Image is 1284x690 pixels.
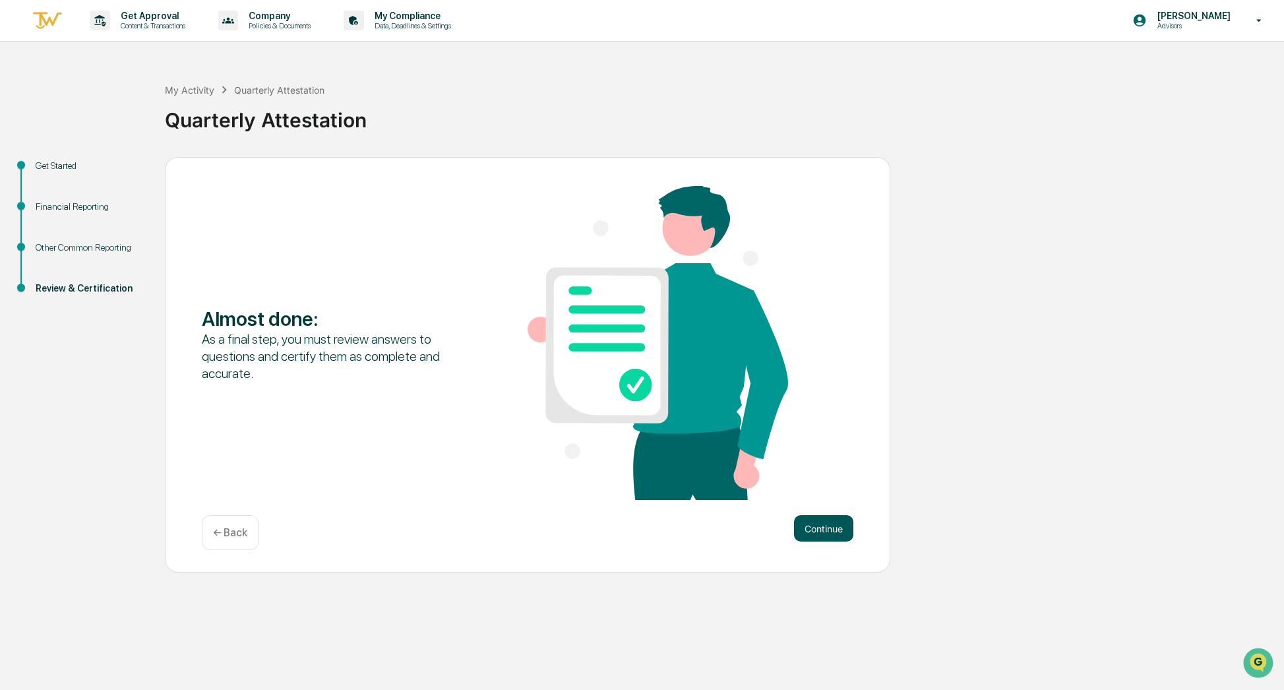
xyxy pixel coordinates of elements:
span: Pylon [131,224,160,234]
iframe: Open customer support [1242,646,1277,682]
img: 1746055101610-c473b297-6a78-478c-a979-82029cc54cd1 [13,101,37,125]
div: As a final step, you must review answers to questions and certify them as complete and accurate. [202,330,462,382]
div: Financial Reporting [36,200,144,214]
div: 🔎 [13,193,24,203]
div: We're available if you need us! [45,114,167,125]
div: Other Common Reporting [36,241,144,255]
img: Almost done [528,186,788,500]
p: ← Back [213,526,247,539]
p: Advisors [1147,21,1237,30]
img: logo [32,10,63,32]
p: Content & Transactions [110,21,192,30]
a: 🔎Data Lookup [8,186,88,210]
span: Data Lookup [26,191,83,204]
div: Almost done : [202,307,462,330]
p: [PERSON_NAME] [1147,11,1237,21]
div: My Activity [165,84,214,96]
div: Quarterly Attestation [234,84,324,96]
div: 🗄️ [96,168,106,178]
p: Data, Deadlines & Settings [364,21,458,30]
p: My Compliance [364,11,458,21]
a: Powered byPylon [93,223,160,234]
a: 🗄️Attestations [90,161,169,185]
div: Quarterly Attestation [165,98,1277,132]
div: Review & Certification [36,282,144,296]
p: Company [238,11,317,21]
button: Start new chat [224,105,240,121]
a: 🖐️Preclearance [8,161,90,185]
div: Get Started [36,159,144,173]
button: Continue [794,515,853,542]
div: 🖐️ [13,168,24,178]
p: How can we help? [13,28,240,49]
p: Policies & Documents [238,21,317,30]
span: Preclearance [26,166,85,179]
div: Start new chat [45,101,216,114]
p: Get Approval [110,11,192,21]
span: Attestations [109,166,164,179]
